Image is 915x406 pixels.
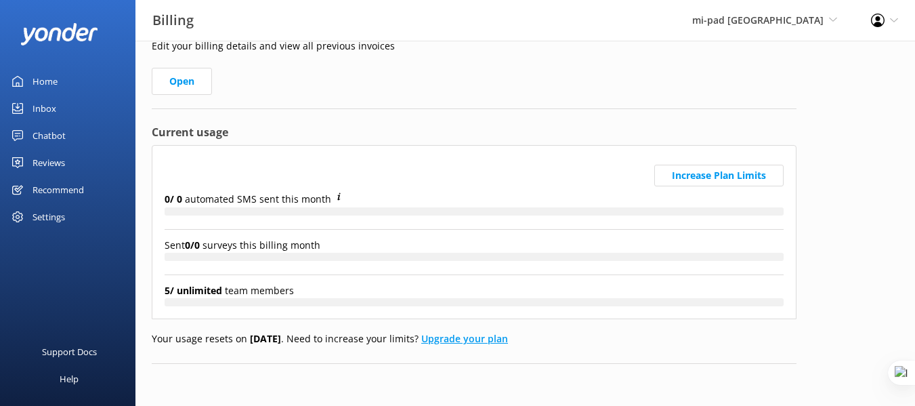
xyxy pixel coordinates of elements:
div: Recommend [33,176,84,203]
img: yonder-white-logo.png [20,23,98,45]
strong: 5 / unlimited [165,284,225,297]
div: Support Docs [42,338,97,365]
button: Increase Plan Limits [654,165,784,186]
div: Inbox [33,95,56,122]
a: Increase Plan Limits [654,158,784,192]
a: Upgrade your plan [421,332,508,345]
strong: 0 / 0 [165,192,185,205]
a: Open [152,68,212,95]
p: Sent surveys this billing month [165,238,784,253]
div: Chatbot [33,122,66,149]
div: Settings [33,203,65,230]
div: Reviews [33,149,65,176]
div: Help [60,365,79,392]
p: team members [165,283,784,298]
h4: Current usage [152,124,796,142]
h3: Billing [152,9,194,31]
strong: [DATE] [250,332,281,345]
p: automated SMS sent this month [165,192,784,207]
div: Home [33,68,58,95]
strong: 0 / 0 [185,239,203,251]
p: Edit your billing details and view all previous invoices [152,39,796,54]
p: Your usage resets on . Need to increase your limits? [152,331,796,346]
span: mi-pad [GEOGRAPHIC_DATA] [692,14,824,26]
